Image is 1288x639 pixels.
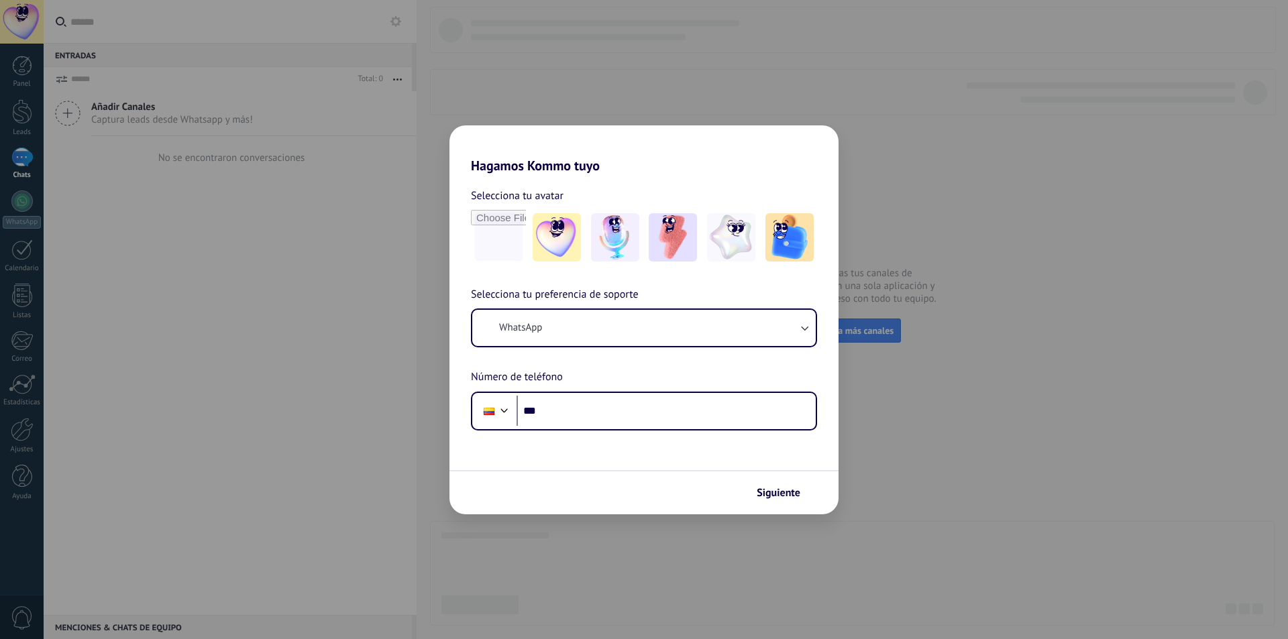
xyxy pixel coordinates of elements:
img: -4.jpeg [707,213,755,262]
span: Número de teléfono [471,369,563,386]
span: Selecciona tu avatar [471,187,563,205]
span: Siguiente [757,488,800,498]
img: -2.jpeg [591,213,639,262]
span: WhatsApp [499,321,542,335]
div: Colombia: + 57 [476,397,502,425]
img: -3.jpeg [649,213,697,262]
button: Siguiente [751,481,818,504]
img: -5.jpeg [765,213,814,262]
h2: Hagamos Kommo tuyo [449,125,839,174]
span: Selecciona tu preferencia de soporte [471,286,639,304]
button: WhatsApp [472,310,816,346]
img: -1.jpeg [533,213,581,262]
